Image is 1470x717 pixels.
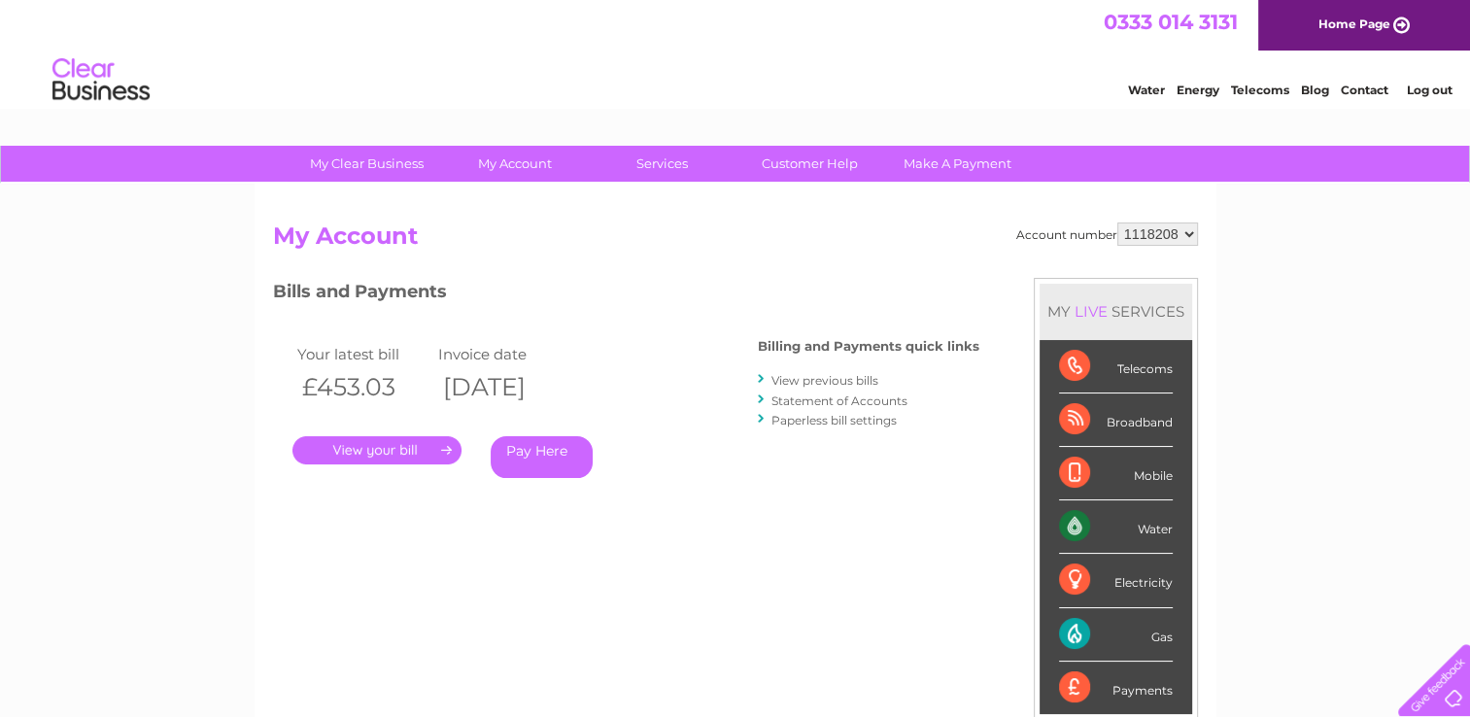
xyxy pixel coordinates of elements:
[1059,393,1173,447] div: Broadband
[1059,662,1173,714] div: Payments
[1059,340,1173,393] div: Telecoms
[1016,222,1198,246] div: Account number
[273,222,1198,259] h2: My Account
[730,146,890,182] a: Customer Help
[1040,284,1192,339] div: MY SERVICES
[1341,83,1388,97] a: Contact
[582,146,742,182] a: Services
[287,146,447,182] a: My Clear Business
[771,373,878,388] a: View previous bills
[771,393,907,408] a: Statement of Accounts
[433,341,574,367] td: Invoice date
[433,367,574,407] th: [DATE]
[1059,554,1173,607] div: Electricity
[434,146,595,182] a: My Account
[273,278,979,312] h3: Bills and Payments
[1231,83,1289,97] a: Telecoms
[292,341,433,367] td: Your latest bill
[491,436,593,478] a: Pay Here
[1059,447,1173,500] div: Mobile
[877,146,1038,182] a: Make A Payment
[758,339,979,354] h4: Billing and Payments quick links
[292,436,462,464] a: .
[292,367,433,407] th: £453.03
[1104,10,1238,34] a: 0333 014 3131
[1128,83,1165,97] a: Water
[277,11,1195,94] div: Clear Business is a trading name of Verastar Limited (registered in [GEOGRAPHIC_DATA] No. 3667643...
[771,413,897,427] a: Paperless bill settings
[51,51,151,110] img: logo.png
[1177,83,1219,97] a: Energy
[1071,302,1111,321] div: LIVE
[1059,608,1173,662] div: Gas
[1406,83,1452,97] a: Log out
[1301,83,1329,97] a: Blog
[1059,500,1173,554] div: Water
